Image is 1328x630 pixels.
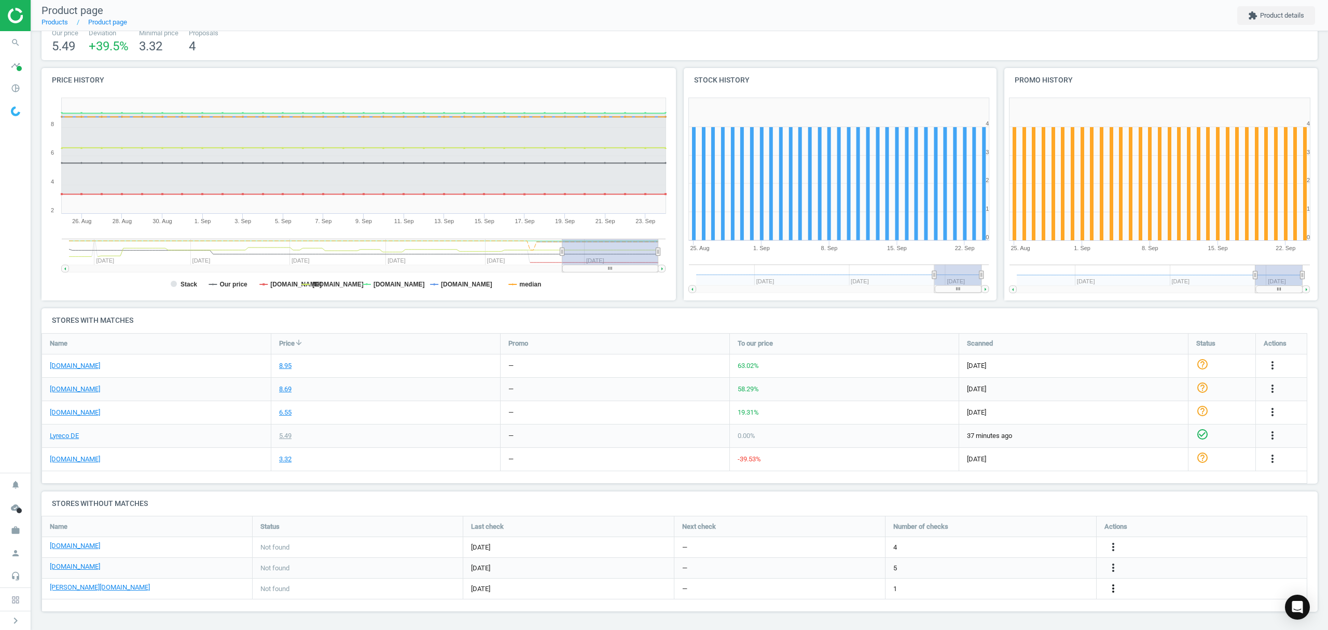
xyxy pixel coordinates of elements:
tspan: 15. Sep [475,218,494,224]
span: Name [50,522,67,531]
div: 3.32 [279,455,292,464]
tspan: [DOMAIN_NAME] [312,281,364,288]
i: more_vert [1107,582,1119,595]
span: Scanned [967,339,993,348]
span: 1 [893,584,897,594]
tspan: 21. Sep [596,218,615,224]
tspan: 7. Sep [315,218,331,224]
tspan: median [519,281,541,288]
i: arrow_downward [295,338,303,347]
tspan: 15. Sep [887,245,907,251]
i: headset_mic [6,566,25,586]
button: more_vert [1266,406,1279,419]
h4: Promo history [1004,68,1318,92]
div: — [508,408,514,417]
span: To our price [738,339,773,348]
tspan: 1. Sep [195,218,211,224]
span: -39.53 % [738,455,761,463]
i: work [6,521,25,540]
span: +39.5 % [89,39,129,53]
i: cloud_done [6,498,25,517]
span: Actions [1264,339,1286,348]
tspan: 25. Aug [1011,245,1030,251]
h4: Stock history [684,68,997,92]
span: [DATE] [967,361,1180,371]
span: [DATE] [967,455,1180,464]
span: — [682,584,687,594]
div: 8.69 [279,385,292,394]
i: chevron_right [9,614,22,627]
span: Not found [260,564,289,573]
img: ajHJNr6hYgQAAAAASUVORK5CYII= [8,8,81,23]
tspan: 9. Sep [355,218,372,224]
tspan: 8. Sep [1142,245,1158,251]
img: wGWNvw8QSZomAAAAABJRU5ErkJggg== [11,106,20,116]
span: — [682,564,687,573]
span: Status [260,522,280,531]
h4: Price history [41,68,676,92]
a: [DOMAIN_NAME] [50,385,100,394]
i: more_vert [1266,429,1279,442]
span: Deviation [89,29,129,38]
span: 4 [189,39,196,53]
text: 2 [986,177,989,183]
text: 3 [986,149,989,155]
span: Promo [508,339,528,348]
i: person [6,543,25,563]
span: 63.02 % [738,362,759,369]
span: Minimal price [139,29,178,38]
tspan: Stack [181,281,197,288]
h4: Stores without matches [41,491,1318,516]
span: Actions [1104,522,1127,531]
tspan: 8. Sep [821,245,837,251]
i: help_outline [1196,358,1209,371]
i: extension [1248,11,1257,20]
tspan: 3. Sep [234,218,251,224]
text: 0 [1307,234,1310,240]
i: more_vert [1266,453,1279,465]
button: more_vert [1266,382,1279,396]
tspan: 1. Sep [753,245,770,251]
div: 8.95 [279,361,292,371]
a: [DOMAIN_NAME] [50,361,100,371]
tspan: 15. Sep [1208,245,1228,251]
a: [DOMAIN_NAME] [50,541,100,551]
button: more_vert [1266,429,1279,443]
tspan: 1. Sep [1074,245,1090,251]
text: 4 [51,179,54,185]
text: 4 [986,120,989,127]
span: 5.49 [52,39,75,53]
div: — [508,455,514,464]
span: Next check [682,522,716,531]
i: help_outline [1196,451,1209,464]
i: search [6,33,25,52]
text: 1 [986,206,989,212]
span: Proposals [189,29,218,38]
span: 37 minutes ago [967,431,1180,441]
a: Product page [88,18,127,26]
tspan: 25. Aug [690,245,709,251]
tspan: 11. Sep [394,218,414,224]
div: 5.49 [279,431,292,441]
div: — [508,361,514,371]
div: — [508,431,514,441]
text: 6 [51,149,54,156]
tspan: 13. Sep [434,218,454,224]
i: notifications [6,475,25,495]
i: check_circle_outline [1196,428,1209,441]
span: [DATE] [471,584,666,594]
span: [DATE] [471,564,666,573]
tspan: Our price [219,281,247,288]
text: 1 [1307,206,1310,212]
i: more_vert [1266,382,1279,395]
tspan: 22. Sep [955,245,975,251]
a: [DOMAIN_NAME] [50,455,100,464]
div: — [508,385,514,394]
span: Product page [41,4,103,17]
span: Not found [260,584,289,594]
span: Price [279,339,295,348]
tspan: 5. Sep [275,218,292,224]
text: 0 [986,234,989,240]
div: Open Intercom Messenger [1285,595,1310,620]
tspan: 30. Aug [153,218,172,224]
